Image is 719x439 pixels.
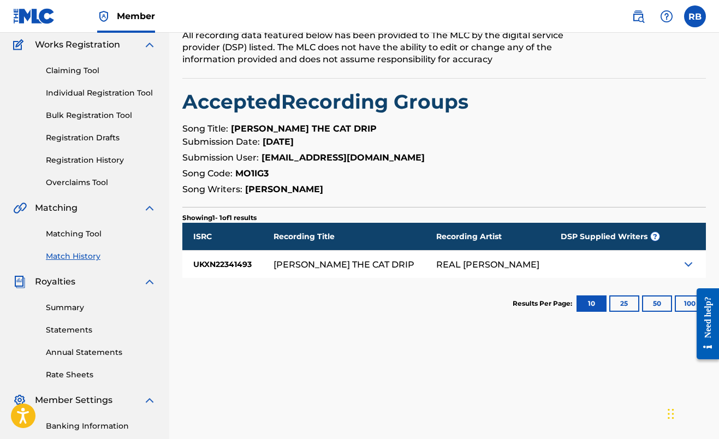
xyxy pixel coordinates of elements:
p: Results Per Page: [513,299,575,309]
a: Overclaims Tool [46,177,156,188]
span: Matching [35,201,78,215]
a: Public Search [627,5,649,27]
span: ? [651,232,659,241]
img: Top Rightsholder [97,10,110,23]
strong: [DATE] [263,137,294,147]
span: Royalties [35,275,75,288]
strong: [EMAIL_ADDRESS][DOMAIN_NAME] [262,152,425,163]
span: Works Registration [35,38,120,51]
button: 25 [609,295,639,312]
img: help [660,10,673,23]
div: User Menu [684,5,706,27]
button: 10 [577,295,607,312]
strong: MO1IG3 [235,168,269,179]
span: Member Settings [35,394,112,407]
div: REAL [PERSON_NAME] [436,260,539,269]
a: Registration History [46,155,156,166]
span: Member [117,10,155,22]
img: expand [143,38,156,51]
a: Statements [46,324,156,336]
img: Matching [13,201,27,215]
div: Help [656,5,678,27]
a: Rate Sheets [46,369,156,381]
img: MLC Logo [13,8,55,24]
span: Submission User: [182,152,259,163]
div: [PERSON_NAME] THE CAT DRIP [274,260,414,269]
div: DSP Supplied Writers [561,223,671,250]
img: expand [143,394,156,407]
a: Banking Information [46,420,156,432]
a: Registration Drafts [46,132,156,144]
span: Song Writers: [182,184,242,194]
div: ISRC [182,223,274,250]
div: Widget chat [664,387,719,439]
img: Expand Icon [682,258,695,271]
img: expand [143,201,156,215]
a: Matching Tool [46,228,156,240]
p: Showing 1 - 1 of 1 results [182,213,257,223]
a: Summary [46,302,156,313]
div: Recording Title [274,223,436,250]
a: Bulk Registration Tool [46,110,156,121]
img: Member Settings [13,394,26,407]
a: Individual Registration Tool [46,87,156,99]
img: search [632,10,645,23]
iframe: Resource Center [688,279,719,369]
button: 100 [675,295,705,312]
div: Recording Artist [436,223,561,250]
strong: [PERSON_NAME] THE CAT DRIP [231,123,377,134]
iframe: Chat Widget [664,387,719,439]
a: Claiming Tool [46,65,156,76]
img: expand [143,275,156,288]
div: UKXN22341493 [182,251,274,278]
a: Match History [46,251,156,262]
div: Trageți [668,398,674,430]
strong: [PERSON_NAME] [245,184,323,194]
img: Royalties [13,275,26,288]
span: Song Title: [182,123,228,134]
span: Song Code: [182,168,233,179]
button: 50 [642,295,672,312]
img: Works Registration [13,38,27,51]
h2: Accepted Recording Groups [182,90,706,114]
div: All recording data featured below has been provided to The MLC by the digital service provider (D... [182,29,585,66]
span: Submission Date: [182,137,260,147]
a: Annual Statements [46,347,156,358]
